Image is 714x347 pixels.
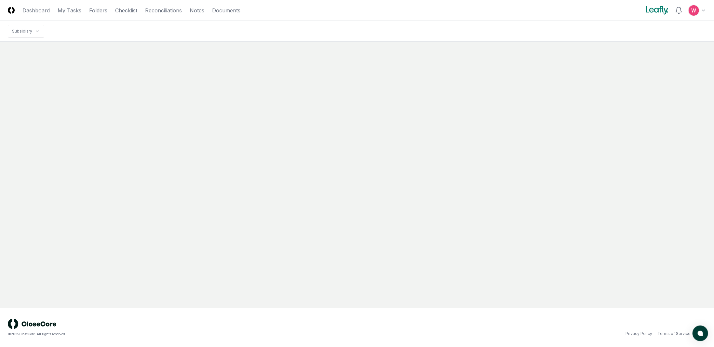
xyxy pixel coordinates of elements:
img: Logo [8,7,15,14]
div: Subsidiary [12,28,32,34]
img: Leafly logo [644,5,670,16]
nav: breadcrumb [8,25,44,38]
a: Checklist [115,7,137,14]
img: ACg8ocIceHSWyQfagGvDoxhDyw_3B2kX-HJcUhl_gb0t8GGG-Ydwuw=s96-c [689,5,699,16]
a: Documents [212,7,240,14]
a: Dashboard [22,7,50,14]
a: My Tasks [58,7,81,14]
a: Folders [89,7,107,14]
button: atlas-launcher [693,326,708,341]
a: Privacy Policy [626,331,652,337]
a: Terms of Service [657,331,691,337]
a: Notes [190,7,204,14]
img: logo [8,319,57,329]
div: © 2025 CloseCore. All rights reserved. [8,332,357,337]
a: Reconciliations [145,7,182,14]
